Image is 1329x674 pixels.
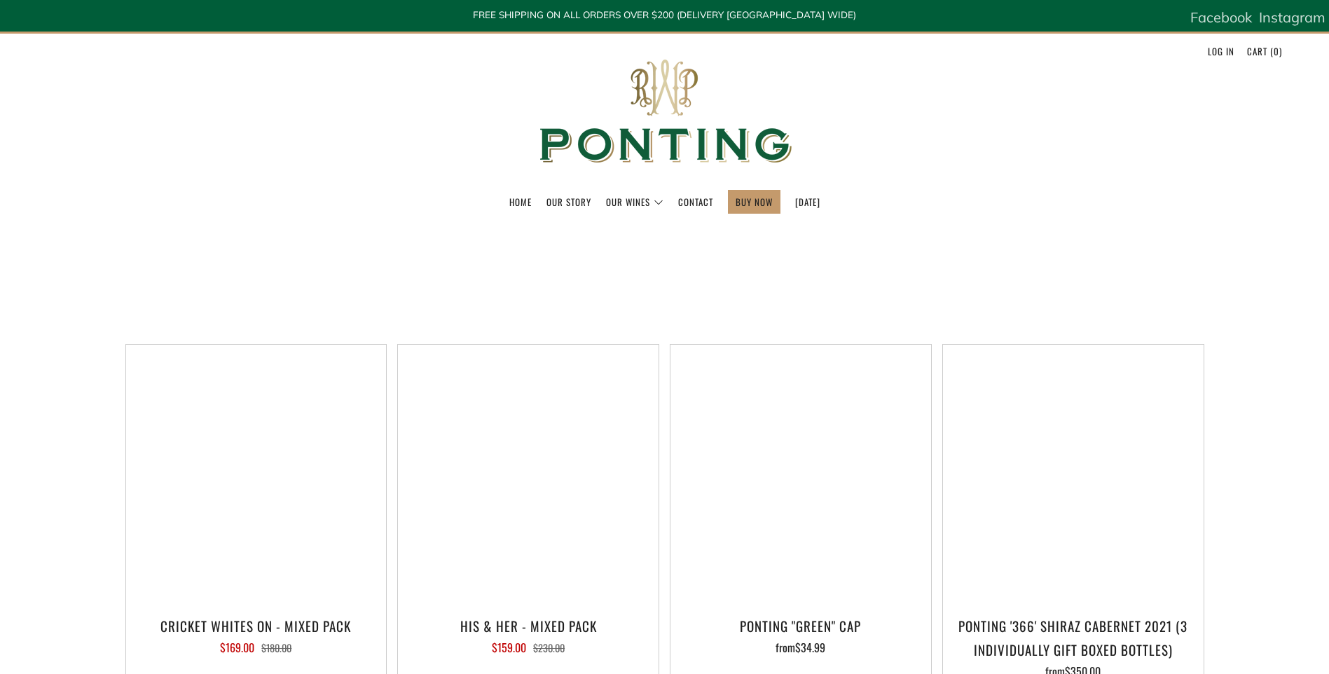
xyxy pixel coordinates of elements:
a: Contact [678,191,713,213]
h3: His & Her - Mixed Pack [405,614,652,638]
a: Facebook [1190,4,1252,32]
h3: Ponting "Green" Cap [677,614,924,638]
a: Home [509,191,532,213]
img: Ponting Wines [525,34,805,190]
a: BUY NOW [736,191,773,213]
span: $34.99 [795,639,825,656]
span: $230.00 [533,640,565,655]
span: Facebook [1190,8,1252,26]
span: Instagram [1259,8,1325,26]
a: Instagram [1259,4,1325,32]
span: 0 [1274,44,1279,58]
span: from [776,639,825,656]
span: $169.00 [220,639,254,656]
span: $180.00 [261,640,291,655]
h3: Ponting '366' Shiraz Cabernet 2021 (3 individually gift boxed bottles) [950,614,1197,661]
a: Our Story [546,191,591,213]
a: Our Wines [606,191,663,213]
h3: CRICKET WHITES ON - MIXED PACK [133,614,380,638]
a: [DATE] [795,191,820,213]
a: Cart (0) [1247,40,1282,62]
a: Log in [1208,40,1234,62]
span: $159.00 [492,639,526,656]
